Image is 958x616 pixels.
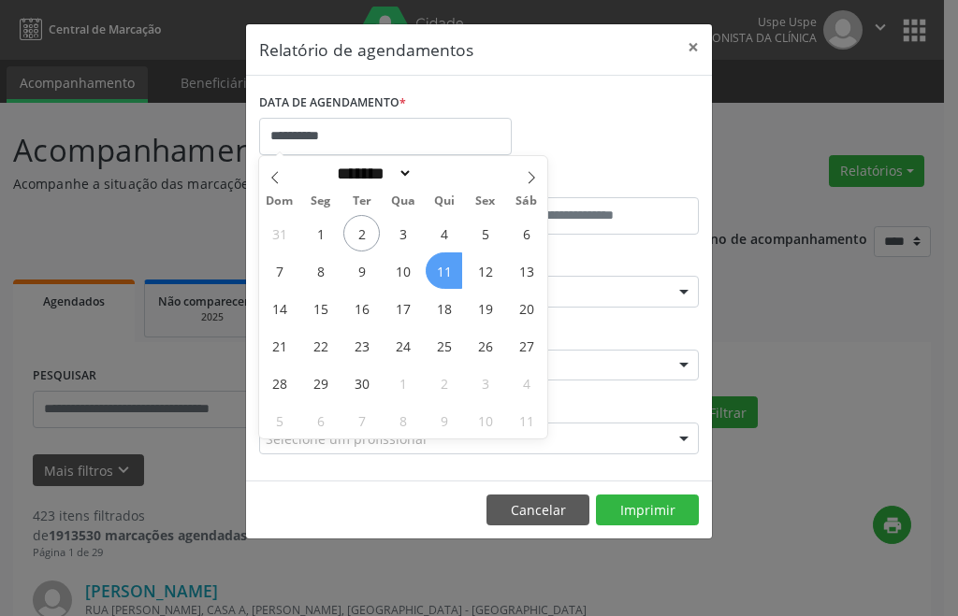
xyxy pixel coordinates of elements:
span: Qui [424,195,465,208]
span: Sex [465,195,506,208]
button: Cancelar [486,494,589,526]
h5: Relatório de agendamentos [259,37,473,62]
span: Agosto 31, 2025 [261,215,298,251]
span: Selecione um profissional [266,429,427,449]
span: Setembro 14, 2025 [261,290,298,326]
span: Setembro 13, 2025 [508,252,544,289]
span: Outubro 2, 2025 [426,365,462,401]
span: Setembro 23, 2025 [343,327,380,364]
button: Imprimir [596,494,699,526]
span: Setembro 28, 2025 [261,365,298,401]
span: Sáb [506,195,547,208]
span: Outubro 3, 2025 [467,365,503,401]
span: Setembro 17, 2025 [385,290,421,326]
span: Setembro 1, 2025 [302,215,339,251]
span: Setembro 5, 2025 [467,215,503,251]
span: Setembro 25, 2025 [426,327,462,364]
label: DATA DE AGENDAMENTO [259,89,406,118]
span: Outubro 11, 2025 [508,402,544,438]
span: Outubro 10, 2025 [467,402,503,438]
input: Year [413,164,474,183]
span: Outubro 6, 2025 [302,402,339,438]
button: Close [675,24,712,70]
span: Setembro 20, 2025 [508,290,544,326]
label: ATÉ [484,168,699,197]
span: Setembro 24, 2025 [385,327,421,364]
span: Setembro 3, 2025 [385,215,421,251]
span: Setembro 7, 2025 [261,252,298,289]
span: Setembro 22, 2025 [302,327,339,364]
span: Outubro 8, 2025 [385,402,421,438]
span: Seg [300,195,341,208]
span: Setembro 11, 2025 [426,252,462,289]
span: Setembro 12, 2025 [467,252,503,289]
span: Outubro 9, 2025 [426,402,462,438]
span: Outubro 5, 2025 [261,402,298,438]
span: Outubro 4, 2025 [508,365,544,401]
span: Setembro 8, 2025 [302,252,339,289]
span: Setembro 10, 2025 [385,252,421,289]
span: Setembro 19, 2025 [467,290,503,326]
span: Setembro 9, 2025 [343,252,380,289]
span: Setembro 30, 2025 [343,365,380,401]
span: Setembro 26, 2025 [467,327,503,364]
span: Setembro 27, 2025 [508,327,544,364]
span: Outubro 7, 2025 [343,402,380,438]
span: Outubro 1, 2025 [385,365,421,401]
span: Setembro 2, 2025 [343,215,380,251]
span: Setembro 15, 2025 [302,290,339,326]
span: Dom [259,195,300,208]
span: Setembro 18, 2025 [426,290,462,326]
span: Setembro 16, 2025 [343,290,380,326]
span: Setembro 4, 2025 [426,215,462,251]
span: Setembro 29, 2025 [302,365,339,401]
span: Ter [341,195,383,208]
select: Month [331,164,414,183]
span: Setembro 6, 2025 [508,215,544,251]
span: Qua [383,195,424,208]
span: Setembro 21, 2025 [261,327,298,364]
